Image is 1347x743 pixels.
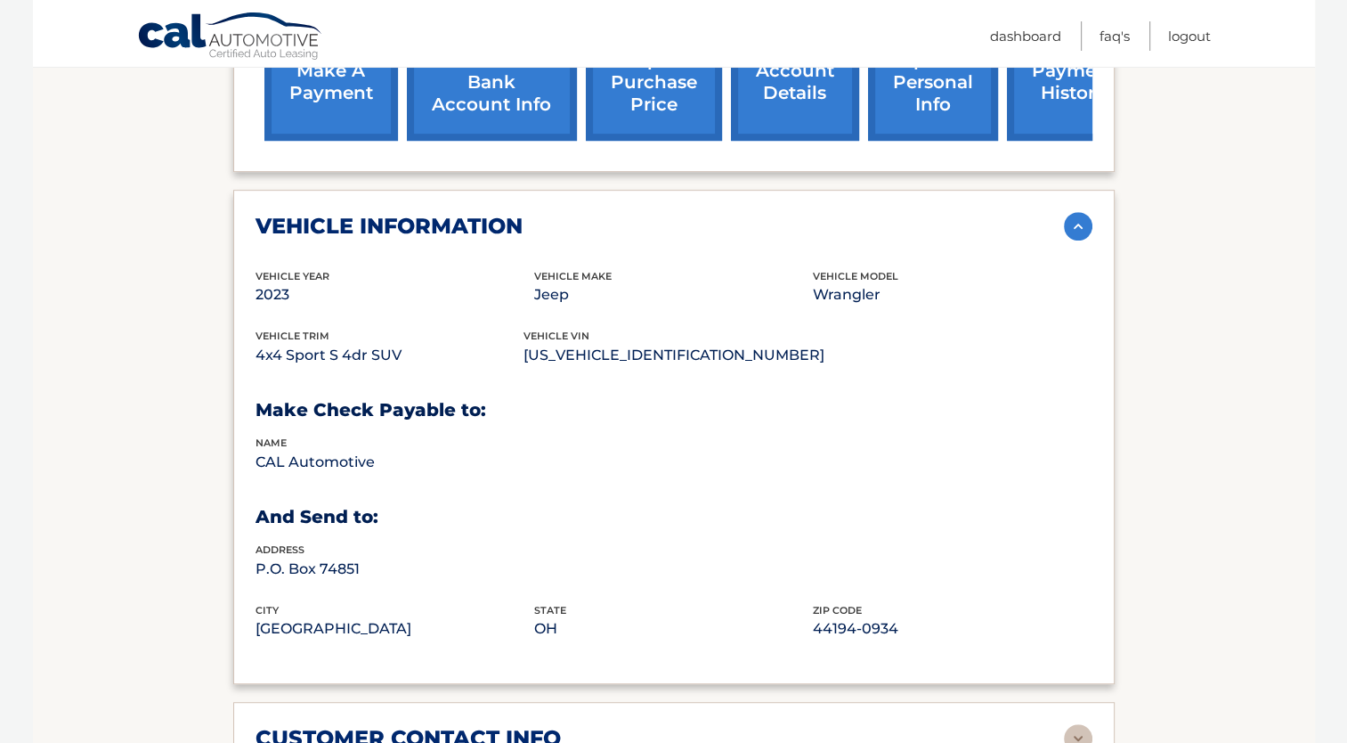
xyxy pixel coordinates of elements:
p: CAL Automotive [256,450,534,475]
span: vehicle Year [256,270,329,282]
span: vehicle model [813,270,898,282]
p: 44194-0934 [813,616,1091,641]
span: vehicle make [534,270,612,282]
a: make a payment [264,24,398,141]
a: FAQ's [1100,21,1130,51]
p: P.O. Box 74851 [256,557,534,582]
h2: vehicle information [256,213,523,240]
span: address [256,543,304,556]
img: accordion-active.svg [1064,212,1092,241]
a: Logout [1168,21,1211,51]
p: [GEOGRAPHIC_DATA] [256,616,534,641]
p: 4x4 Sport S 4dr SUV [256,343,523,368]
span: vehicle vin [523,330,589,342]
h3: And Send to: [256,506,1092,528]
p: 2023 [256,282,534,307]
span: name [256,437,287,449]
a: update personal info [868,24,998,141]
span: vehicle trim [256,330,329,342]
p: Wrangler [813,282,1091,307]
h3: Make Check Payable to: [256,399,1092,421]
a: payment history [1007,24,1140,141]
span: city [256,604,279,616]
a: Cal Automotive [137,12,324,63]
a: Add/Remove bank account info [407,24,577,141]
a: Dashboard [990,21,1061,51]
p: [US_VEHICLE_IDENTIFICATION_NUMBER] [523,343,824,368]
span: zip code [813,604,862,616]
span: state [534,604,566,616]
p: Jeep [534,282,813,307]
a: account details [731,24,859,141]
p: OH [534,616,813,641]
a: request purchase price [586,24,722,141]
